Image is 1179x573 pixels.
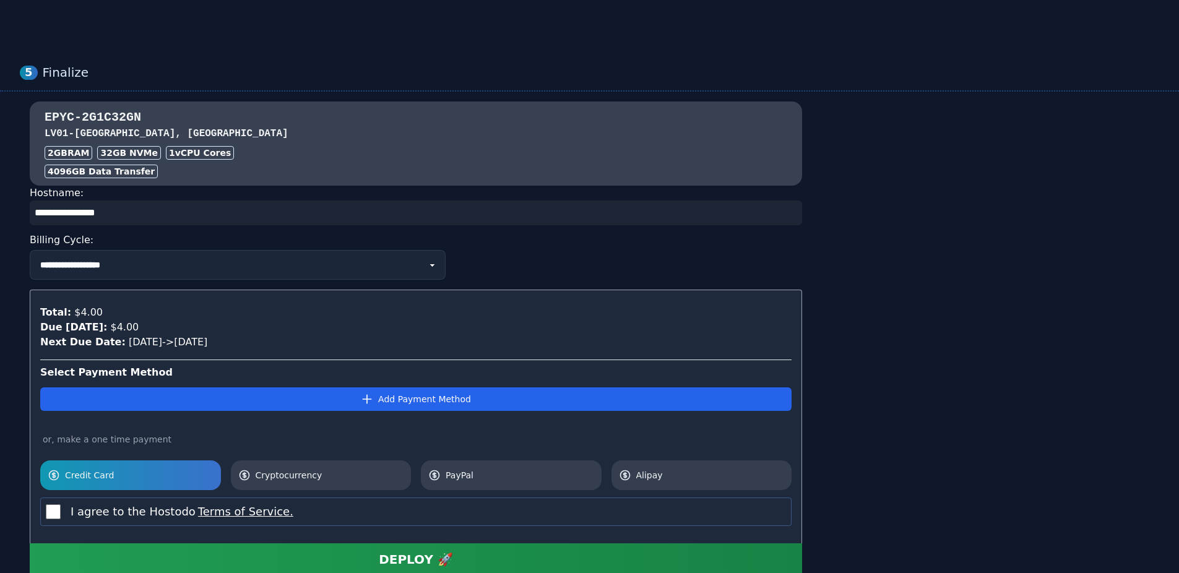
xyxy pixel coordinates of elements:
span: Alipay [636,469,785,481]
span: PayPal [446,469,594,481]
h3: EPYC-2G1C32GN [45,109,787,126]
div: or, make a one time payment [40,433,792,446]
div: $4.00 [71,305,103,320]
h3: LV01 - [GEOGRAPHIC_DATA], [GEOGRAPHIC_DATA] [45,126,787,141]
div: 5 [20,66,38,80]
div: Due [DATE]: [40,320,107,335]
label: I agree to the Hostodo [71,503,293,520]
div: $4.00 [107,320,139,335]
div: Total: [40,305,71,320]
div: 2GB RAM [45,146,92,160]
div: Hostname: [30,186,802,225]
button: Add Payment Method [40,387,792,411]
span: Cryptocurrency [256,469,404,481]
button: I agree to the Hostodo [196,503,293,520]
div: Next Due Date: [40,335,126,350]
div: DEPLOY 🚀 [379,551,453,568]
div: 32 GB NVMe [97,146,161,160]
a: Terms of Service. [196,505,293,518]
div: Select Payment Method [40,365,792,380]
span: Credit Card [65,469,214,481]
div: [DATE] -> [DATE] [40,335,792,350]
div: 4096 GB Data Transfer [45,165,158,178]
div: Billing Cycle: [30,230,802,250]
div: Finalize [43,65,1159,80]
div: 1 vCPU Cores [166,146,234,160]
